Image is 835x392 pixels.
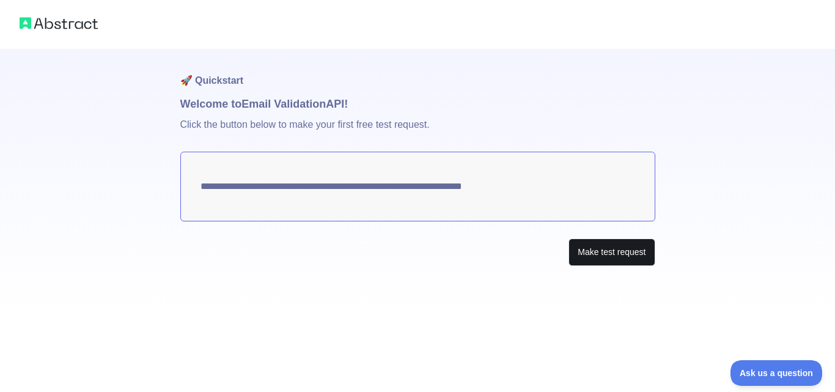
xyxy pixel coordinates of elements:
[180,49,655,95] h1: 🚀 Quickstart
[730,360,823,386] iframe: Toggle Customer Support
[20,15,98,32] img: Abstract logo
[568,239,655,266] button: Make test request
[180,95,655,113] h1: Welcome to Email Validation API!
[180,113,655,152] p: Click the button below to make your first free test request.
